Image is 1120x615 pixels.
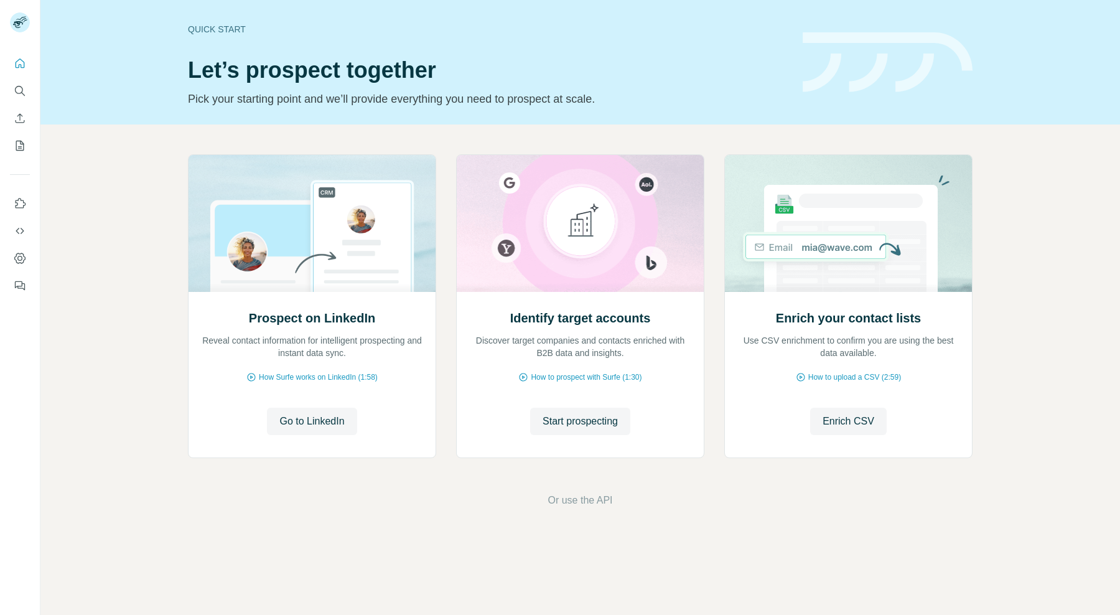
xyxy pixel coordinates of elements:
[279,414,344,429] span: Go to LinkedIn
[10,275,30,297] button: Feedback
[249,309,375,327] h2: Prospect on LinkedIn
[724,155,973,292] img: Enrich your contact lists
[810,408,887,435] button: Enrich CSV
[469,334,691,359] p: Discover target companies and contacts enriched with B2B data and insights.
[10,80,30,102] button: Search
[803,32,973,93] img: banner
[10,134,30,157] button: My lists
[259,372,378,383] span: How Surfe works on LinkedIn (1:58)
[510,309,651,327] h2: Identify target accounts
[10,220,30,242] button: Use Surfe API
[188,155,436,292] img: Prospect on LinkedIn
[548,493,612,508] button: Or use the API
[530,408,630,435] button: Start prospecting
[10,52,30,75] button: Quick start
[808,372,901,383] span: How to upload a CSV (2:59)
[543,414,618,429] span: Start prospecting
[267,408,357,435] button: Go to LinkedIn
[456,155,704,292] img: Identify target accounts
[188,90,788,108] p: Pick your starting point and we’ll provide everything you need to prospect at scale.
[531,372,642,383] span: How to prospect with Surfe (1:30)
[776,309,921,327] h2: Enrich your contact lists
[10,192,30,215] button: Use Surfe on LinkedIn
[10,247,30,270] button: Dashboard
[10,107,30,129] button: Enrich CSV
[737,334,959,359] p: Use CSV enrichment to confirm you are using the best data available.
[823,414,874,429] span: Enrich CSV
[188,58,788,83] h1: Let’s prospect together
[201,334,423,359] p: Reveal contact information for intelligent prospecting and instant data sync.
[188,23,788,35] div: Quick start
